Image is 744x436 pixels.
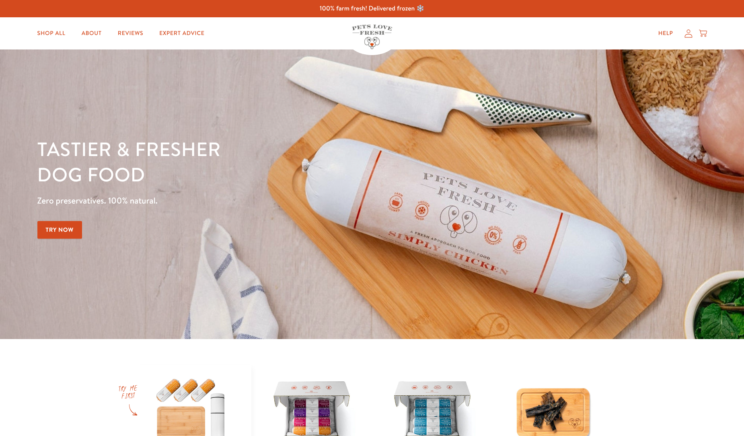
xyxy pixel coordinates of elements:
a: About [75,25,108,41]
a: Try Now [37,221,82,239]
a: Shop All [31,25,72,41]
a: Reviews [111,25,150,41]
p: Zero preservatives. 100% natural. [37,193,484,208]
a: Expert Advice [153,25,211,41]
img: Pets Love Fresh [352,25,392,49]
a: Help [652,25,680,41]
h1: Tastier & fresher dog food [37,137,484,187]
